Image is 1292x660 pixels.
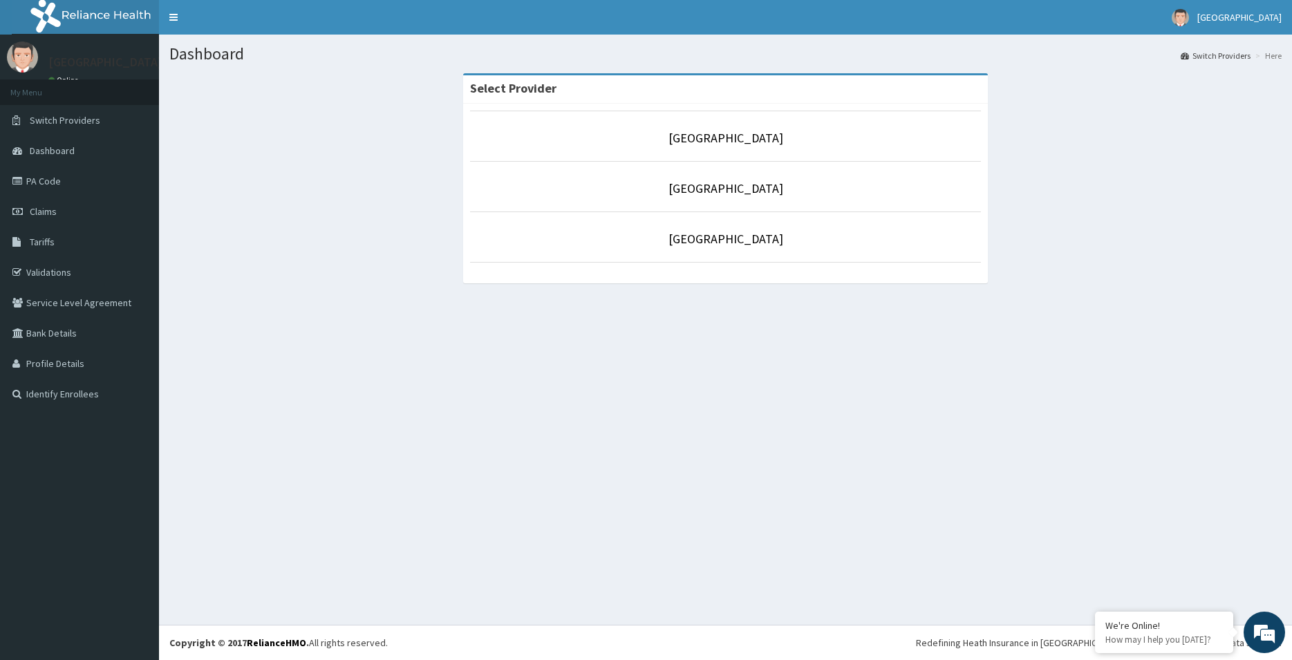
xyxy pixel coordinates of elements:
[668,231,783,247] a: [GEOGRAPHIC_DATA]
[159,625,1292,660] footer: All rights reserved.
[7,41,38,73] img: User Image
[1181,50,1251,62] a: Switch Providers
[668,180,783,196] a: [GEOGRAPHIC_DATA]
[1105,634,1223,645] p: How may I help you today?
[247,637,306,649] a: RelianceHMO
[1197,11,1282,23] span: [GEOGRAPHIC_DATA]
[668,130,783,146] a: [GEOGRAPHIC_DATA]
[1252,50,1282,62] li: Here
[1105,619,1223,632] div: We're Online!
[48,75,82,85] a: Online
[48,56,162,68] p: [GEOGRAPHIC_DATA]
[169,637,309,649] strong: Copyright © 2017 .
[30,114,100,126] span: Switch Providers
[30,144,75,157] span: Dashboard
[169,45,1282,63] h1: Dashboard
[916,636,1282,650] div: Redefining Heath Insurance in [GEOGRAPHIC_DATA] using Telemedicine and Data Science!
[30,236,55,248] span: Tariffs
[1172,9,1189,26] img: User Image
[470,80,556,96] strong: Select Provider
[30,205,57,218] span: Claims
